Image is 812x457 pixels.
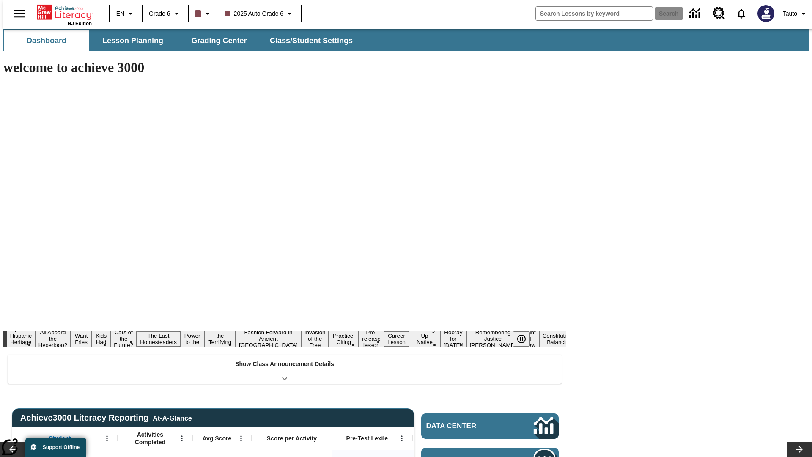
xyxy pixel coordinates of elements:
button: Slide 3 Do You Want Fries With That? [71,319,92,359]
img: Avatar [757,5,774,22]
span: EN [116,9,124,18]
div: Home [37,3,92,26]
button: Slide 9 Fashion Forward in Ancient Rome [236,328,301,350]
span: Grading Center [191,36,247,46]
button: Support Offline [25,438,86,457]
button: Lesson Planning [91,30,175,51]
button: Class/Student Settings [263,30,359,51]
input: search field [536,7,653,20]
button: Open Menu [395,432,408,445]
button: Slide 8 Attack of the Terrifying Tomatoes [204,325,236,353]
button: Slide 13 Career Lesson [384,331,409,347]
span: Score per Activity [267,435,317,442]
button: Open Menu [176,432,188,445]
span: Dashboard [27,36,66,46]
div: SubNavbar [3,29,809,51]
span: Grade 6 [149,9,170,18]
span: NJ Edition [68,21,92,26]
button: Open Menu [101,432,113,445]
button: Slide 12 Pre-release lesson [359,328,384,350]
button: Slide 10 The Invasion of the Free CD [301,322,329,356]
button: Slide 1 ¡Viva Hispanic Heritage Month! [7,325,35,353]
a: Data Center [421,413,559,439]
button: Slide 11 Mixed Practice: Citing Evidence [329,325,359,353]
button: Pause [513,331,530,347]
span: Activities Completed [122,431,178,446]
button: Grade: Grade 6, Select a grade [145,6,185,21]
span: Lesson Planning [102,36,163,46]
span: Pre-Test Lexile [346,435,388,442]
p: Show Class Announcement Details [235,360,334,369]
span: 2025 Auto Grade 6 [225,9,284,18]
button: Profile/Settings [779,6,812,21]
span: Data Center [426,422,505,430]
span: Student [49,435,71,442]
button: Slide 2 All Aboard the Hyperloop? [35,328,71,350]
button: Select a new avatar [752,3,779,25]
button: Open Menu [235,432,247,445]
button: Slide 18 The Constitution's Balancing Act [539,325,580,353]
button: Class color is dark brown. Change class color [191,6,216,21]
span: Tauto [783,9,797,18]
button: Dashboard [4,30,89,51]
button: Slide 4 Dirty Jobs Kids Had To Do [92,319,110,359]
a: Home [37,4,92,21]
div: At-A-Glance [153,413,192,422]
span: Achieve3000 Literacy Reporting [20,413,192,423]
button: Slide 15 Hooray for Constitution Day! [440,328,466,350]
span: Avg Score [202,435,231,442]
a: Data Center [684,2,708,25]
span: Class/Student Settings [270,36,353,46]
a: Resource Center, Will open in new tab [708,2,730,25]
button: Class: 2025 Auto Grade 6, Select your class [222,6,299,21]
div: SubNavbar [3,30,360,51]
button: Slide 5 Cars of the Future? [110,328,137,350]
button: Slide 7 Solar Power to the People [180,325,205,353]
div: Pause [513,331,538,347]
h1: welcome to achieve 3000 [3,60,566,75]
button: Grading Center [177,30,261,51]
button: Lesson carousel, Next [787,442,812,457]
span: Support Offline [43,444,80,450]
button: Slide 16 Remembering Justice O'Connor [466,328,520,350]
a: Notifications [730,3,752,25]
div: Show Class Announcement Details [8,355,562,384]
button: Slide 14 Cooking Up Native Traditions [409,325,440,353]
button: Slide 6 The Last Homesteaders [137,331,180,347]
button: Language: EN, Select a language [112,6,140,21]
button: Open side menu [7,1,32,26]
